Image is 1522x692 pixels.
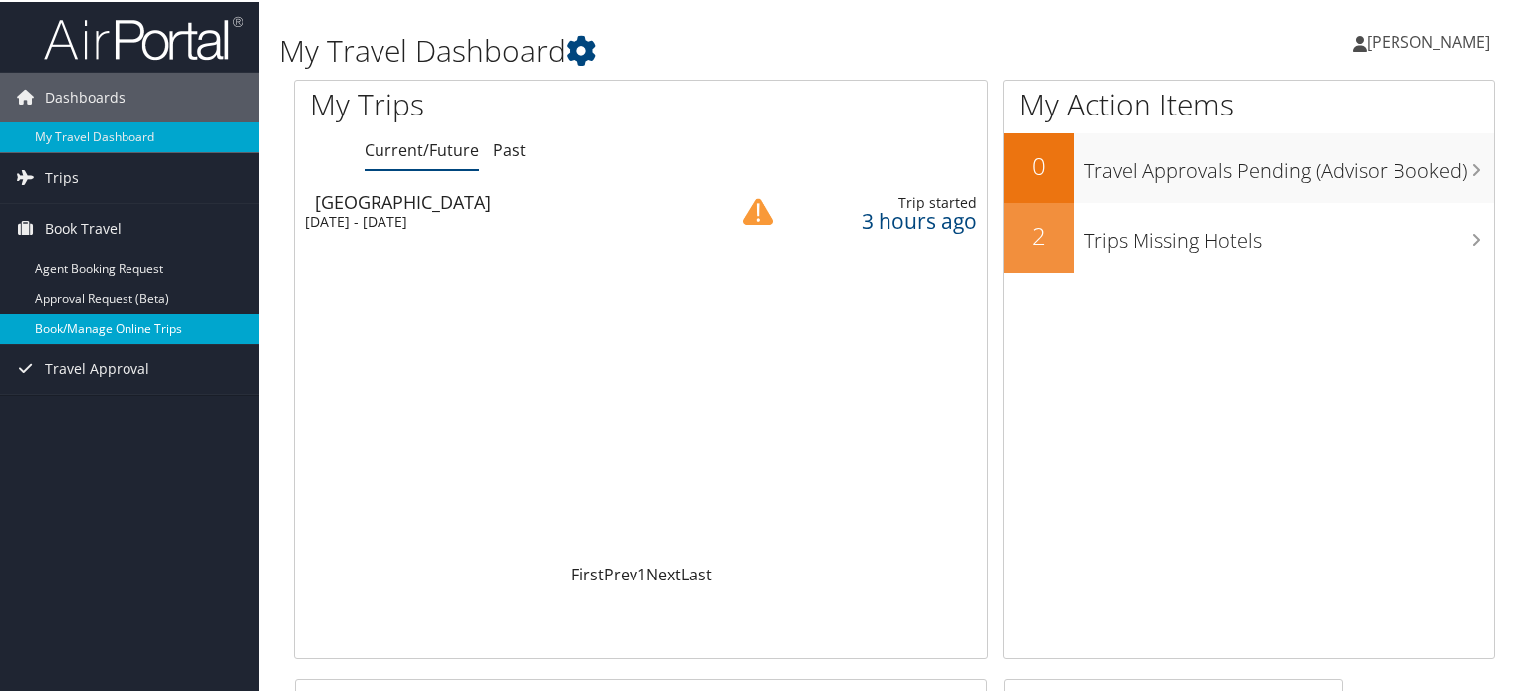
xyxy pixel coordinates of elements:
h2: 2 [1004,217,1074,251]
a: Next [646,562,681,583]
h3: Trips Missing Hotels [1084,215,1494,253]
a: Current/Future [365,137,479,159]
div: [DATE] - [DATE] [305,211,697,229]
img: airportal-logo.png [44,13,243,60]
h1: My Trips [310,82,684,123]
a: Last [681,562,712,583]
a: Prev [604,562,637,583]
div: 3 hours ago [793,210,977,228]
a: 2Trips Missing Hotels [1004,201,1494,271]
h1: My Travel Dashboard [279,28,1100,70]
span: Book Travel [45,202,122,252]
h2: 0 [1004,147,1074,181]
img: alert-flat-solid-caution.png [743,195,773,225]
span: Travel Approval [45,343,149,392]
a: Past [493,137,526,159]
span: Trips [45,151,79,201]
a: First [571,562,604,583]
div: [GEOGRAPHIC_DATA] [315,191,707,209]
div: Trip started [793,192,977,210]
h3: Travel Approvals Pending (Advisor Booked) [1084,145,1494,183]
span: Dashboards [45,71,126,120]
span: [PERSON_NAME] [1367,29,1490,51]
h1: My Action Items [1004,82,1494,123]
a: 0Travel Approvals Pending (Advisor Booked) [1004,131,1494,201]
a: 1 [637,562,646,583]
a: [PERSON_NAME] [1353,10,1510,70]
